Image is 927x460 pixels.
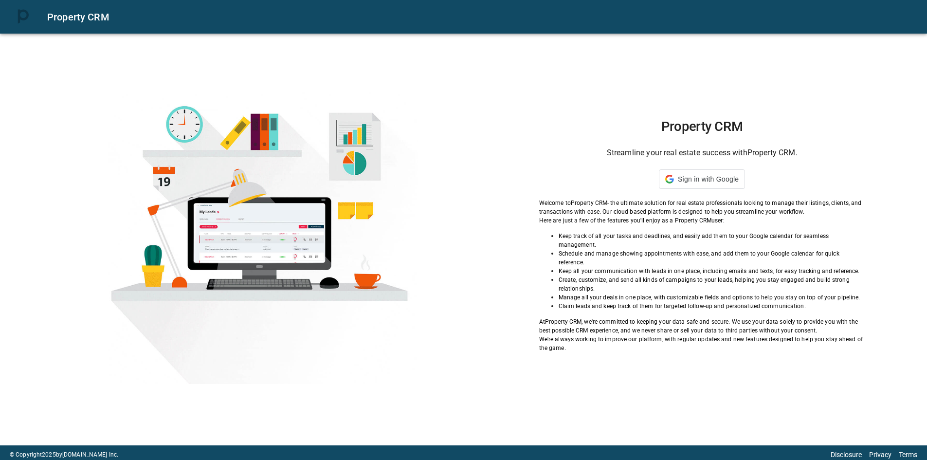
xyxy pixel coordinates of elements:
p: Manage all your deals in one place, with customizable fields and options to help you stay on top ... [559,293,865,302]
span: Sign in with Google [678,175,739,183]
p: © Copyright 2025 by [10,450,118,459]
p: At Property CRM , we're committed to keeping your data safe and secure. We use your data solely t... [539,317,865,335]
p: Here are just a few of the features you'll enjoy as a Property CRM user: [539,216,865,225]
p: Claim leads and keep track of them for targeted follow-up and personalized communication. [559,302,865,311]
div: Property CRM [47,9,915,25]
p: Create, customize, and send all kinds of campaigns to your leads, helping you stay engaged and bu... [559,276,865,293]
a: Terms [899,451,917,459]
p: Keep all your communication with leads in one place, including emails and texts, for easy trackin... [559,267,865,276]
a: Disclosure [831,451,862,459]
p: Welcome to Property CRM - the ultimate solution for real estate professionals looking to manage t... [539,199,865,216]
a: Privacy [869,451,891,459]
div: Sign in with Google [659,169,745,189]
p: Schedule and manage showing appointments with ease, and add them to your Google calendar for quic... [559,249,865,267]
a: [DOMAIN_NAME] Inc. [62,451,118,458]
p: We're always working to improve our platform, with regular updates and new features designed to h... [539,335,865,352]
p: Keep track of all your tasks and deadlines, and easily add them to your Google calendar for seaml... [559,232,865,249]
h6: Streamline your real estate success with Property CRM . [539,146,865,160]
h1: Property CRM [539,119,865,134]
